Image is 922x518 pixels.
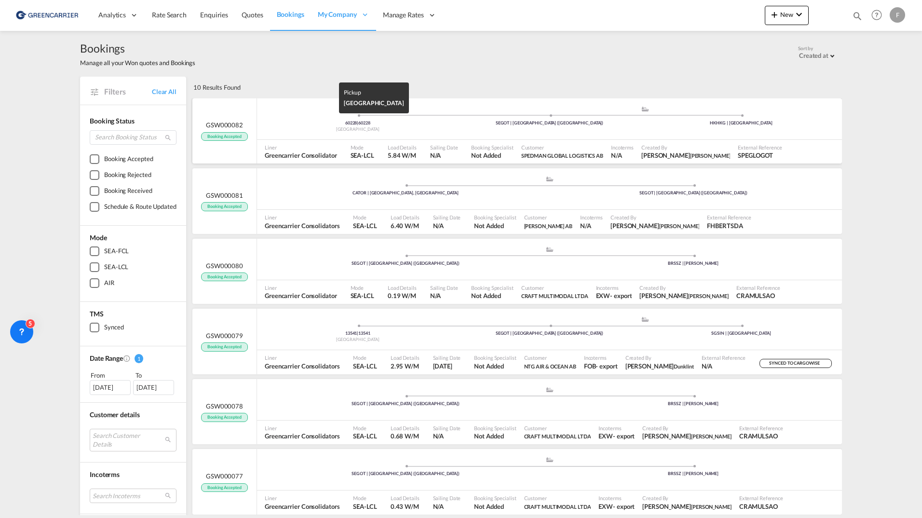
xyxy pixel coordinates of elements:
[645,120,837,126] div: HKHKG | [GEOGRAPHIC_DATA]
[584,362,596,370] div: FOB
[471,284,513,291] span: Booking Specialist
[90,246,176,256] md-checkbox: SEA-FCL
[388,284,417,291] span: Load Details
[388,144,417,151] span: Load Details
[90,380,131,395] div: [DATE]
[739,424,783,432] span: External Reference
[474,221,516,230] span: Not Added
[351,151,374,160] span: SEA-LCL
[104,278,114,288] div: AIR
[90,233,107,242] span: Mode
[598,432,613,440] div: EXW
[265,432,339,440] span: Greencarrier Consolidators
[454,330,646,337] div: SEGOT | [GEOGRAPHIC_DATA] ([GEOGRAPHIC_DATA])
[262,260,550,267] div: SEGOT | [GEOGRAPHIC_DATA] ([GEOGRAPHIC_DATA])
[524,221,572,230] span: F.H. Bertling AB
[262,126,454,133] div: [GEOGRAPHIC_DATA]
[454,120,646,126] div: SEGOT | [GEOGRAPHIC_DATA] ([GEOGRAPHIC_DATA])
[345,330,358,336] span: 13541
[430,151,458,160] span: N/A
[388,292,416,300] span: 0.19 W/M
[433,214,461,221] span: Sailing Date
[584,354,618,361] span: Incoterms
[433,424,461,432] span: Sailing Date
[610,291,632,300] div: - export
[353,362,377,370] span: SEA-LCL
[544,247,556,252] md-icon: assets/icons/custom/ship-fill.svg
[90,354,123,362] span: Date Range
[642,432,731,440] span: Fredrik Fagerman
[104,323,123,332] div: Synced
[201,342,247,352] span: Booking Accepted
[598,494,635,502] span: Incoterms
[353,432,377,440] span: SEA-LCL
[674,363,693,369] span: Dunklint
[524,433,591,439] span: CRAFT MULTIMODAL LTDA
[90,262,176,272] md-checkbox: SEA-LCL
[736,284,780,291] span: External Reference
[598,432,635,440] span: EXW export
[351,144,374,151] span: Mode
[433,432,461,440] span: N/A
[550,260,838,267] div: BRSSZ | [PERSON_NAME]
[610,214,699,221] span: Created By
[90,470,120,478] span: Incoterms
[430,291,458,300] span: N/A
[544,457,556,462] md-icon: assets/icons/custom/ship-fill.svg
[265,494,339,502] span: Liner
[353,494,377,502] span: Mode
[206,472,243,480] span: GSW000077
[192,168,842,234] div: GSW000081 Booking Accepted assets/icons/custom/ship-fill.svgassets/icons/custom/roll-o-plane.svgP...
[521,144,603,151] span: Customer
[596,284,632,291] span: Incoterms
[353,502,377,511] span: SEA-LCL
[265,214,339,221] span: Liner
[521,151,603,160] span: SPEDMAN GLOBAL LOGISTICS AB
[265,291,337,300] span: Greencarrier Consolidator
[164,134,172,141] md-icon: icon-magnify
[262,471,550,477] div: SEGOT | [GEOGRAPHIC_DATA] ([GEOGRAPHIC_DATA])
[262,337,454,343] div: [GEOGRAPHIC_DATA]
[192,379,842,445] div: GSW000078 Booking Accepted assets/icons/custom/ship-fill.svgassets/icons/custom/roll-o-plane.svgP...
[639,107,651,111] md-icon: assets/icons/custom/ship-fill.svg
[383,10,424,20] span: Manage Rates
[90,130,176,145] input: Search Booking Status
[702,354,746,361] span: External Reference
[524,432,591,440] span: CRAFT MULTIMODAL LTDA
[135,354,143,363] span: 1
[474,432,516,440] span: Not Added
[206,191,243,200] span: GSW000081
[152,11,187,19] span: Rate Search
[769,11,805,18] span: New
[277,10,304,18] span: Bookings
[598,424,635,432] span: Incoterms
[890,7,905,23] div: F
[358,330,370,336] span: 13541
[474,362,516,370] span: Not Added
[90,410,139,419] span: Customer details
[353,214,377,221] span: Mode
[474,424,516,432] span: Booking Specialist
[90,410,176,420] div: Customer details
[550,190,838,196] div: SEGOT | [GEOGRAPHIC_DATA] ([GEOGRAPHIC_DATA])
[645,330,837,337] div: SGSIN | [GEOGRAPHIC_DATA]
[524,494,591,502] span: Customer
[201,413,247,422] span: Booking Accepted
[201,132,247,141] span: Booking Accepted
[524,362,576,370] span: NTG AIR & OCEAN AB
[318,10,357,19] span: My Company
[739,494,783,502] span: External Reference
[104,246,129,256] div: SEA-FCL
[391,214,420,221] span: Load Details
[133,380,174,395] div: [DATE]
[98,10,126,20] span: Analytics
[611,144,634,151] span: Incoterms
[524,504,591,510] span: CRAFT MULTIMODAL LTDA
[759,359,832,368] div: SYNCED TO CARGOWISE
[104,86,152,97] span: Filters
[201,273,247,282] span: Booking Accepted
[152,87,176,96] a: Clear All
[868,7,885,23] span: Help
[433,362,461,370] span: 2 Oct 2025
[596,362,617,370] div: - export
